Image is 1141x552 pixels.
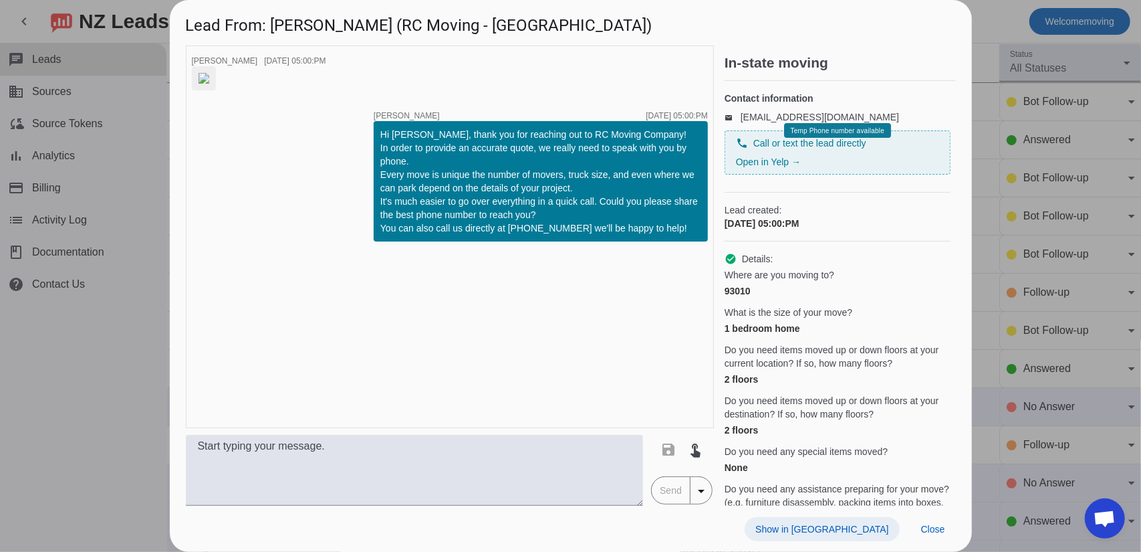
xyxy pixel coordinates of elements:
[725,284,950,298] div: 93010
[725,114,741,120] mat-icon: email
[910,517,956,541] button: Close
[725,482,950,523] span: Do you need any assistance preparing for your move? (e.g. furniture disassembly, packing items in...
[725,92,950,105] h4: Contact information
[693,483,709,499] mat-icon: arrow_drop_down
[742,252,773,266] span: Details:
[725,203,950,217] span: Lead created:
[725,373,950,386] div: 2 floors
[736,157,801,167] a: Open in Yelp →
[725,253,737,265] mat-icon: check_circle
[264,57,326,65] div: [DATE] 05:00:PM
[725,217,950,230] div: [DATE] 05:00:PM
[1085,498,1125,539] div: Open chat
[921,524,945,535] span: Close
[199,73,209,84] img: cfyre3OhQGK-BbRP3H3LVA
[380,128,701,235] div: Hi [PERSON_NAME], thank you for reaching out to RC Moving Company! In order to provide an accurat...
[646,112,707,120] div: [DATE] 05:00:PM
[736,137,748,149] mat-icon: phone
[192,56,258,66] span: [PERSON_NAME]
[725,306,852,319] span: What is the size of your move?
[725,268,834,282] span: Where are you moving to?
[725,322,950,335] div: 1 bedroom home
[725,394,950,421] span: Do you need items moved up or down floors at your destination? If so, how many floors?
[755,524,888,535] span: Show in [GEOGRAPHIC_DATA]
[741,112,899,122] a: [EMAIL_ADDRESS][DOMAIN_NAME]
[725,56,956,70] h2: In-state moving
[745,517,899,541] button: Show in [GEOGRAPHIC_DATA]
[374,112,440,120] span: [PERSON_NAME]
[725,424,950,437] div: 2 floors
[725,343,950,370] span: Do you need items moved up or down floors at your current location? If so, how many floors?
[790,127,884,134] span: Temp Phone number available
[687,442,703,458] mat-icon: touch_app
[725,461,950,474] div: None
[753,136,866,150] span: Call or text the lead directly
[725,445,888,458] span: Do you need any special items moved?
